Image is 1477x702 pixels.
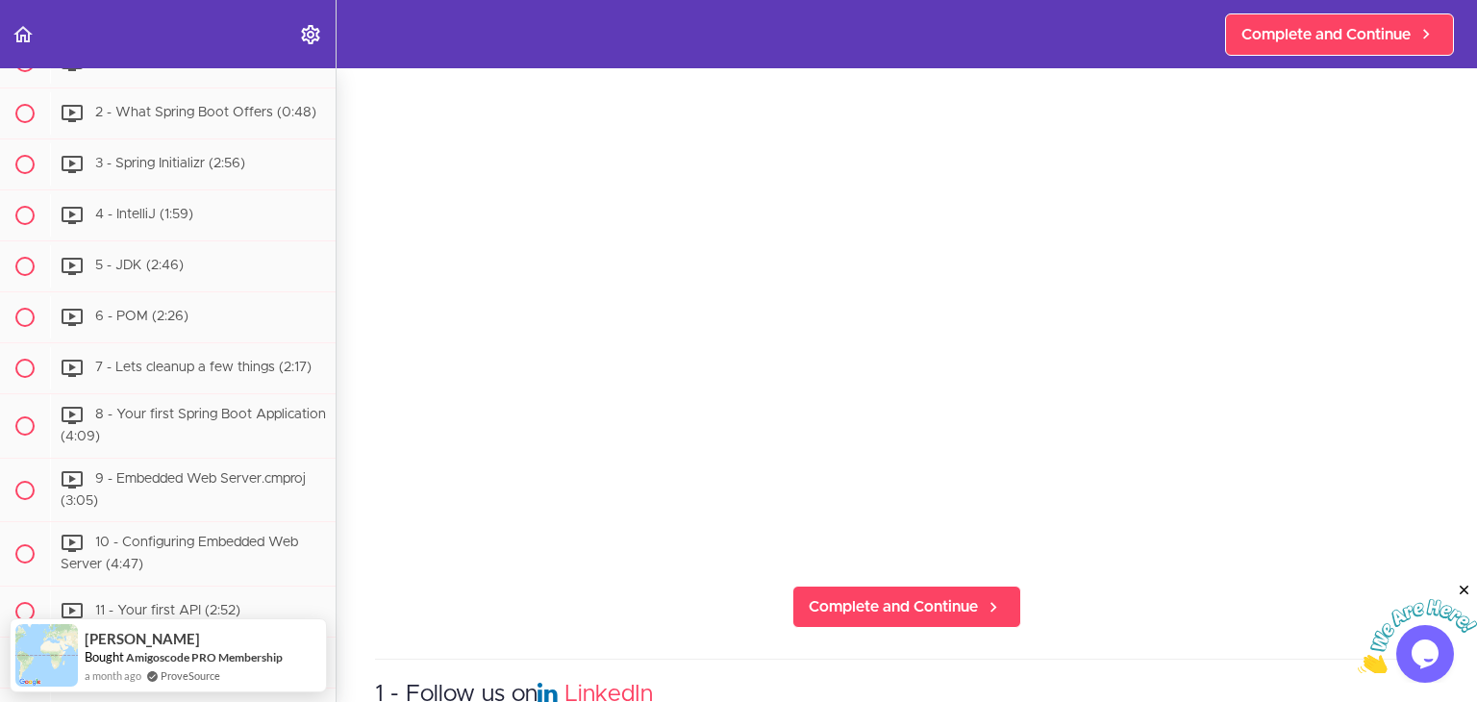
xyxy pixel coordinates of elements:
[1225,13,1454,56] a: Complete and Continue
[61,537,298,572] span: 10 - Configuring Embedded Web Server (4:47)
[299,23,322,46] svg: Settings Menu
[809,595,978,618] span: Complete and Continue
[85,649,124,664] span: Bought
[95,208,193,221] span: 4 - IntelliJ (1:59)
[95,361,312,374] span: 7 - Lets cleanup a few things (2:17)
[85,667,141,684] span: a month ago
[61,472,306,508] span: 9 - Embedded Web Server.cmproj (3:05)
[1358,582,1477,673] iframe: chat widget
[95,157,245,170] span: 3 - Spring Initializr (2:56)
[1241,23,1411,46] span: Complete and Continue
[95,259,184,272] span: 5 - JDK (2:46)
[12,23,35,46] svg: Back to course curriculum
[126,650,283,664] a: Amigoscode PRO Membership
[15,624,78,687] img: provesource social proof notification image
[792,586,1021,628] a: Complete and Continue
[85,631,200,647] span: [PERSON_NAME]
[161,667,220,684] a: ProveSource
[61,408,326,443] span: 8 - Your first Spring Boot Application (4:09)
[95,310,188,323] span: 6 - POM (2:26)
[95,604,240,617] span: 11 - Your first API (2:52)
[95,106,316,119] span: 2 - What Spring Boot Offers (0:48)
